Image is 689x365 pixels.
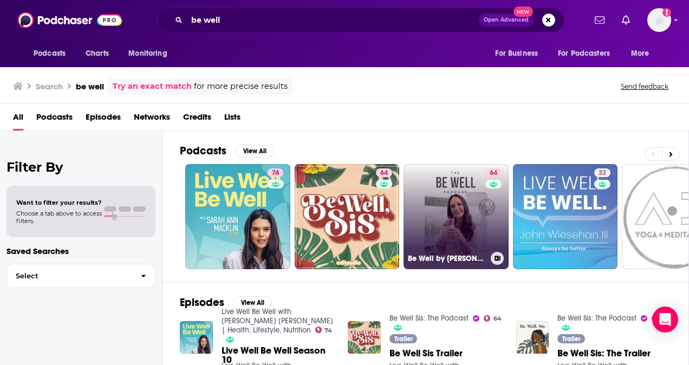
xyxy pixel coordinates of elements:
span: 64 [380,168,388,179]
span: Trailer [562,336,581,342]
span: 74 [272,168,279,179]
a: 64 [484,315,502,322]
span: 64 [493,316,502,321]
button: Show profile menu [647,8,671,32]
a: Be Well Sis: The Podcast [389,314,469,323]
button: Send feedback [617,82,672,91]
span: for more precise results [194,80,288,93]
a: Try an exact match [113,80,192,93]
a: Be Well Sis Trailer [389,349,463,358]
span: 32 [599,168,606,179]
a: Show notifications dropdown [617,11,634,29]
button: open menu [487,43,551,64]
a: Credits [183,108,211,131]
a: PodcastsView All [180,144,274,158]
button: open menu [551,43,626,64]
a: Live Well Be Well with Sarah Ann Macklin | Health, Lifestyle, Nutrition [222,307,333,335]
button: View All [235,145,274,158]
a: 64 [485,168,502,177]
a: 64 [295,164,400,269]
a: 74 [185,164,290,269]
button: Select [6,264,155,288]
button: View All [233,296,272,309]
a: Lists [224,108,240,131]
button: open menu [26,43,80,64]
a: 74 [315,327,333,333]
img: Be Well Sis Trailer [348,321,381,354]
h3: Search [36,81,63,92]
button: open menu [121,43,181,64]
input: Search podcasts, credits, & more... [187,11,479,29]
img: Be Well Sis: The Trailer [516,321,549,354]
a: Charts [79,43,115,64]
a: 74 [268,168,283,177]
h3: Be Well by [PERSON_NAME] [408,254,486,263]
a: 32 [594,168,610,177]
button: open menu [623,43,663,64]
a: Episodes [86,108,121,131]
a: 64 [376,168,392,177]
span: Select [7,272,132,279]
a: Be Well Sis: The Podcast [557,314,636,323]
span: More [631,46,649,61]
span: New [513,6,533,17]
span: For Business [495,46,538,61]
a: Live Well Be Well Season 10 [222,346,335,364]
img: Podchaser - Follow, Share and Rate Podcasts [18,10,122,30]
h2: Filter By [6,159,155,175]
h3: be well [76,81,104,92]
span: 64 [490,168,497,179]
a: EpisodesView All [180,296,272,309]
span: Logged in as Morgan16 [647,8,671,32]
span: For Podcasters [558,46,610,61]
a: Show notifications dropdown [590,11,609,29]
img: User Profile [647,8,671,32]
span: 74 [324,328,332,333]
a: Podcasts [36,108,73,131]
span: Podcasts [34,46,66,61]
h2: Podcasts [180,144,226,158]
span: Want to filter your results? [16,199,102,206]
span: Choose a tab above to access filters. [16,210,102,225]
p: Saved Searches [6,246,155,256]
a: Be Well Sis: The Trailer [557,349,651,358]
div: Open Intercom Messenger [652,307,678,333]
button: Open AdvancedNew [479,14,534,27]
span: Charts [86,46,109,61]
img: Live Well Be Well Season 10 [180,321,213,354]
svg: Add a profile image [662,8,671,17]
span: Monitoring [128,46,167,61]
h2: Episodes [180,296,224,309]
span: Open Advanced [484,17,529,23]
a: Networks [134,108,170,131]
a: All [13,108,23,131]
div: Search podcasts, credits, & more... [157,8,564,32]
span: Trailer [394,336,413,342]
a: 32 [513,164,618,269]
a: 64Be Well by [PERSON_NAME] [404,164,509,269]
